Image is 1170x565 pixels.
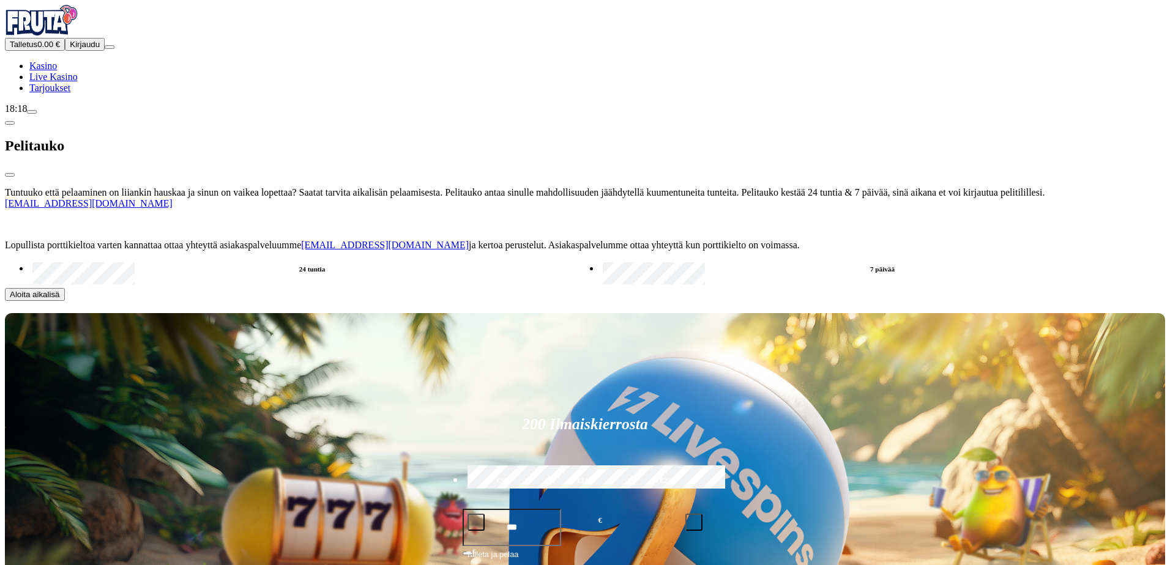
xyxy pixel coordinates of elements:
[5,27,78,37] a: Fruta
[29,260,595,278] label: 24 tuntia
[5,5,78,35] img: Fruta
[70,40,100,49] span: Kirjaudu
[685,514,702,531] button: plus icon
[5,288,65,301] button: Aloita aikalisä
[105,45,114,49] button: menu
[5,240,1165,251] p: Lopullista porttikieltoa varten kannattaa ottaa yhteyttä asiakaspalveluumme ja kertoa perustelut....
[5,61,1165,94] nav: Main menu
[65,38,105,51] button: Kirjaudu
[10,290,60,299] span: Aloita aikalisä
[5,5,1165,94] nav: Primary
[301,240,469,250] a: [EMAIL_ADDRESS][DOMAIN_NAME]
[5,121,15,125] button: chevron-left icon
[5,187,1165,209] p: Tuntuuko että pelaaminen on liiankin hauskaa ja sinun on vaikea lopettaa? Saatat tarvita aikalisä...
[468,514,485,531] button: minus icon
[5,38,65,51] button: Talletusplus icon0.00 €
[5,103,27,114] span: 18:18
[547,463,623,499] label: €150
[472,547,476,555] span: €
[464,463,540,499] label: €50
[5,198,173,209] a: [EMAIL_ADDRESS][DOMAIN_NAME]
[600,260,1165,278] label: 7 päivää
[598,515,602,526] span: €
[27,110,37,114] button: live-chat
[29,72,78,82] a: Live Kasino
[630,463,706,499] label: €250
[5,138,1165,154] h2: Pelitauko
[5,173,15,177] button: close
[37,40,60,49] span: 0.00 €
[10,40,37,49] span: Talletus
[29,83,70,93] a: Tarjoukset
[29,61,57,71] a: Kasino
